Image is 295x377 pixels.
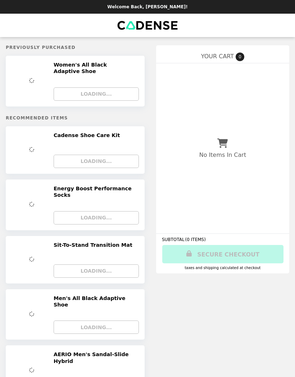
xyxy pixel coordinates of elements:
[107,4,187,9] p: Welcome Back, [PERSON_NAME]!
[162,266,283,270] div: Taxes and Shipping calculated at checkout
[236,53,244,61] span: 0
[162,237,185,242] span: SUBTOTAL
[117,18,178,33] img: Brand Logo
[54,132,123,138] h2: Cadense Shoe Care Kit
[54,242,135,248] h2: Sit-To-Stand Transition Mat
[54,295,137,308] h2: Men's All Black Adaptive Shoe
[185,237,206,242] span: ( 0 ITEMS )
[54,62,137,75] h2: Women's All Black Adaptive Shoe
[201,53,234,60] span: YOUR CART
[54,351,137,364] h2: AERIO Men's Sandal-Slide Hybrid
[6,115,145,121] h5: Recommended Items
[6,45,145,50] h5: Previously Purchased
[199,151,246,158] p: No Items In Cart
[54,185,137,199] h2: Energy Boost Performance Socks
